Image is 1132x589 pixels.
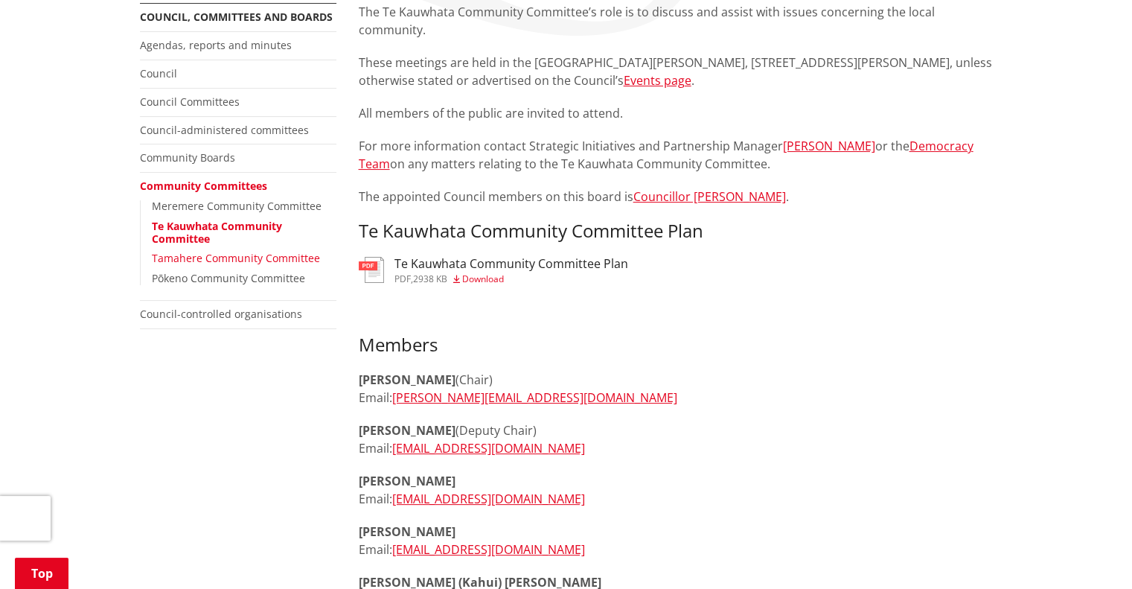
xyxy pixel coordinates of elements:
span: pdf [394,273,411,285]
a: [EMAIL_ADDRESS][DOMAIN_NAME] [392,491,585,507]
a: Community Boards [140,150,235,165]
a: Council, committees and boards [140,10,333,24]
p: Email: [359,523,993,558]
a: Council [140,66,177,80]
a: Community Committees [140,179,267,193]
a: Meremere Community Committee [152,199,322,213]
a: Democracy Team [359,138,973,172]
strong: [PERSON_NAME] [359,523,455,540]
strong: [PERSON_NAME] [359,422,455,439]
a: [EMAIL_ADDRESS][DOMAIN_NAME] [392,541,585,558]
a: [PERSON_NAME] [783,138,875,154]
img: document-pdf.svg [359,257,384,283]
p: Email: [359,472,993,508]
strong: [PERSON_NAME] [359,372,455,388]
a: Agendas, reports and minutes [140,38,292,52]
span: 2938 KB [413,273,447,285]
a: [PERSON_NAME][EMAIL_ADDRESS][DOMAIN_NAME] [392,389,677,406]
iframe: Messenger Launcher [1064,526,1117,580]
a: Councillor [PERSON_NAME] [633,188,786,205]
a: Council Committees [140,95,240,109]
a: Council-administered committees [140,123,309,137]
a: Pōkeno Community Committee [152,271,305,285]
p: The appointed Council members on this board is . [359,188,993,206]
h3: Te Kauwhata Community Committee Plan [359,220,993,242]
a: Council-controlled organisations [140,307,302,321]
p: For more information contact Strategic Initiatives and Partnership Manager or the on any matters ... [359,137,993,173]
p: These meetings are held in the [GEOGRAPHIC_DATA][PERSON_NAME], [STREET_ADDRESS][PERSON_NAME], unl... [359,54,993,89]
a: Te Kauwhata Community Committee Plan pdf,2938 KB Download [359,257,628,284]
span: Download [462,273,504,285]
div: , [394,275,628,284]
p: All members of the public are invited to attend. [359,104,993,122]
strong: [PERSON_NAME] [359,473,455,489]
a: Te Kauwhata Community Committee [152,219,282,246]
h3: Te Kauwhata Community Committee Plan [394,257,628,271]
a: Tamahere Community Committee [152,251,320,265]
a: Top [15,558,68,589]
a: [EMAIL_ADDRESS][DOMAIN_NAME] [392,440,585,456]
p: The Te Kauwhata Community Committee’s role is to discuss and assist with issues concerning the lo... [359,3,993,39]
p: (Deputy Chair) Email: [359,421,993,457]
a: Events page [624,72,691,89]
h3: Members [359,334,993,356]
p: (Chair) Email: [359,371,993,407]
